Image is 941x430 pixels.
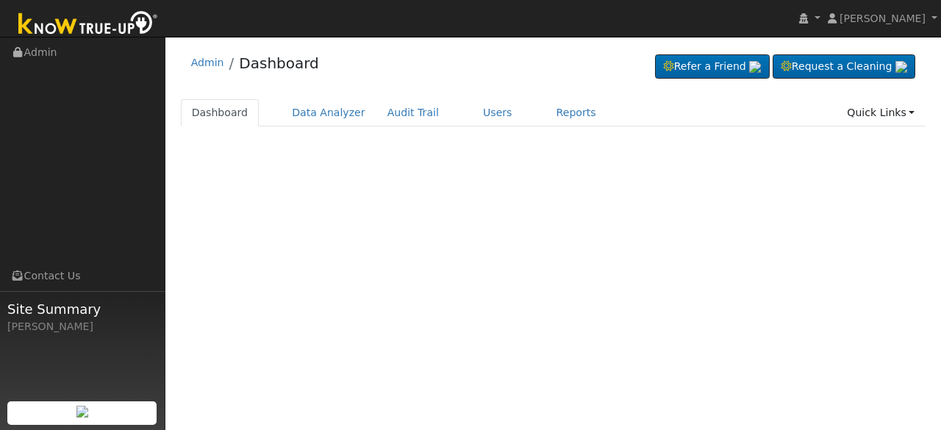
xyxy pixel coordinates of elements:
[840,12,926,24] span: [PERSON_NAME]
[895,61,907,73] img: retrieve
[7,319,157,334] div: [PERSON_NAME]
[7,299,157,319] span: Site Summary
[472,99,523,126] a: Users
[181,99,260,126] a: Dashboard
[281,99,376,126] a: Data Analyzer
[376,99,450,126] a: Audit Trail
[545,99,607,126] a: Reports
[773,54,915,79] a: Request a Cleaning
[239,54,319,72] a: Dashboard
[191,57,224,68] a: Admin
[749,61,761,73] img: retrieve
[11,8,165,41] img: Know True-Up
[836,99,926,126] a: Quick Links
[655,54,770,79] a: Refer a Friend
[76,406,88,418] img: retrieve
